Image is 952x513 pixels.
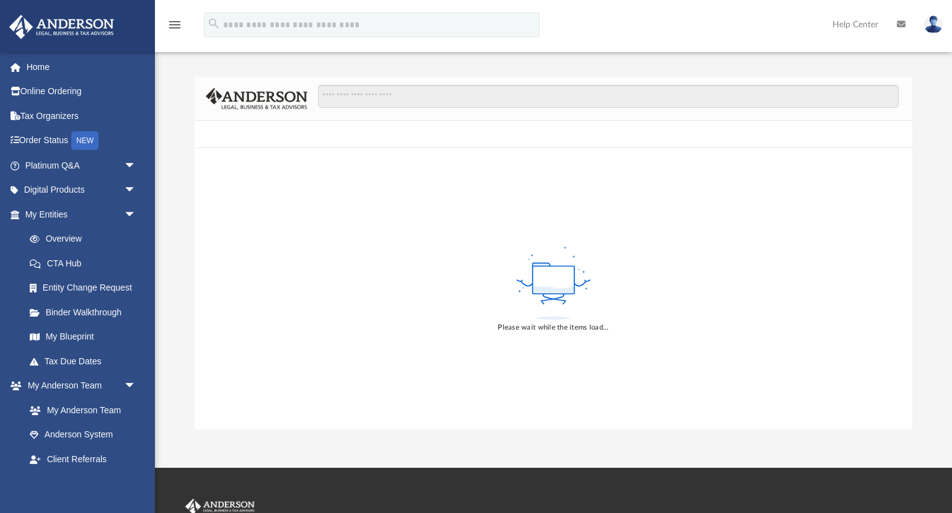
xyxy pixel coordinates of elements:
[9,471,149,496] a: My Documentsarrow_drop_down
[207,17,221,30] i: search
[17,300,155,325] a: Binder Walkthrough
[17,447,149,471] a: Client Referrals
[17,398,143,423] a: My Anderson Team
[124,471,149,497] span: arrow_drop_down
[124,178,149,203] span: arrow_drop_down
[9,202,155,227] a: My Entitiesarrow_drop_down
[17,349,155,374] a: Tax Due Dates
[167,17,182,32] i: menu
[17,423,149,447] a: Anderson System
[9,153,155,178] a: Platinum Q&Aarrow_drop_down
[17,251,155,276] a: CTA Hub
[124,374,149,399] span: arrow_drop_down
[318,85,899,108] input: Search files and folders
[17,325,149,349] a: My Blueprint
[9,55,155,79] a: Home
[124,202,149,227] span: arrow_drop_down
[9,374,149,398] a: My Anderson Teamarrow_drop_down
[924,15,943,33] img: User Pic
[498,322,609,333] div: Please wait while the items load...
[17,276,155,300] a: Entity Change Request
[9,128,155,154] a: Order StatusNEW
[9,103,155,128] a: Tax Organizers
[9,178,155,203] a: Digital Productsarrow_drop_down
[6,15,118,39] img: Anderson Advisors Platinum Portal
[167,24,182,32] a: menu
[71,131,99,150] div: NEW
[9,79,155,104] a: Online Ordering
[17,227,155,252] a: Overview
[124,153,149,178] span: arrow_drop_down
